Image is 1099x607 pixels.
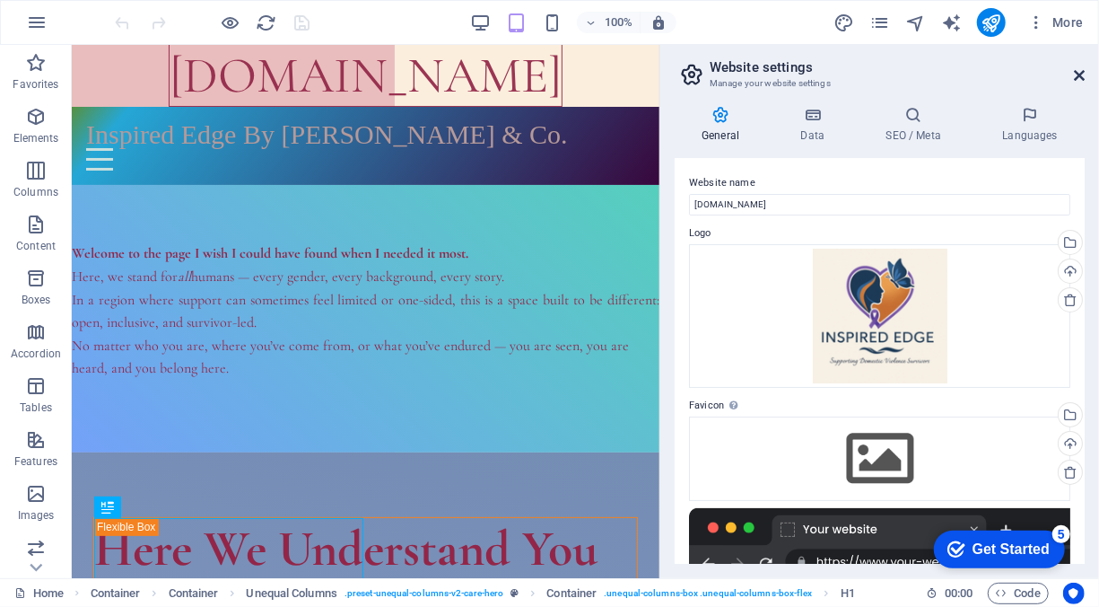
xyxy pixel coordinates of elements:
button: publish [977,8,1006,37]
i: On resize automatically adjust zoom level to fit chosen device. [650,14,667,31]
h4: Data [773,106,859,144]
span: . unequal-columns-box .unequal-columns-box-flex [604,583,812,604]
h6: 100% [604,12,632,33]
span: 00 00 [945,583,973,604]
h4: Languages [975,106,1085,144]
span: : [957,586,960,600]
label: Logo [689,223,1070,244]
h6: Session time [926,583,973,604]
h3: Manage your website settings [710,75,1049,92]
nav: breadcrumb [91,583,855,604]
h2: Website settings [710,59,1085,75]
span: Click to select. Double-click to edit [169,583,219,604]
p: Content [16,239,56,253]
button: Usercentrics [1063,583,1085,604]
button: More [1020,8,1091,37]
p: Tables [20,400,52,415]
span: Click to select. Double-click to edit [547,583,597,604]
button: Code [988,583,1049,604]
div: 5 [133,4,151,22]
button: pages [869,12,891,33]
i: Reload page [257,13,277,33]
label: Website name [689,172,1070,194]
button: 100% [577,12,641,33]
label: Favicon [689,395,1070,417]
h4: General [675,106,773,144]
span: Code [996,583,1041,604]
div: Get Started [53,20,130,36]
p: Boxes [22,293,51,307]
span: Click to select. Double-click to edit [841,583,855,604]
i: This element is a customizable preset [510,588,519,598]
p: Accordion [11,347,61,361]
div: Get Started 5 items remaining, 0% complete [14,9,145,47]
span: Click to select. Double-click to edit [91,583,141,604]
span: . preset-unequal-columns-v2-care-hero [345,583,503,604]
i: Publish [981,13,1001,33]
button: design [833,12,855,33]
button: reload [256,12,277,33]
p: Elements [13,131,59,145]
span: Click to select. Double-click to edit [247,583,337,604]
input: Name... [689,194,1070,216]
p: Columns [13,185,58,199]
p: Images [18,508,55,523]
button: navigator [905,12,927,33]
h4: SEO / Meta [859,106,975,144]
div: Select files from the file manager, stock photos, or upload file(s) [689,417,1070,501]
div: ChatGPTImageMay27202509_32_09AM-7zWr4UkzeAP0PlRWB2o4ww-Jqg3HycKlGre37EifI5yFg.png [689,244,1070,388]
button: Click here to leave preview mode and continue editing [220,12,241,33]
button: text_generator [941,12,963,33]
span: More [1027,13,1084,31]
p: Features [14,454,57,469]
p: Favorites [13,77,58,92]
a: Click to cancel selection. Double-click to open Pages [14,583,64,604]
